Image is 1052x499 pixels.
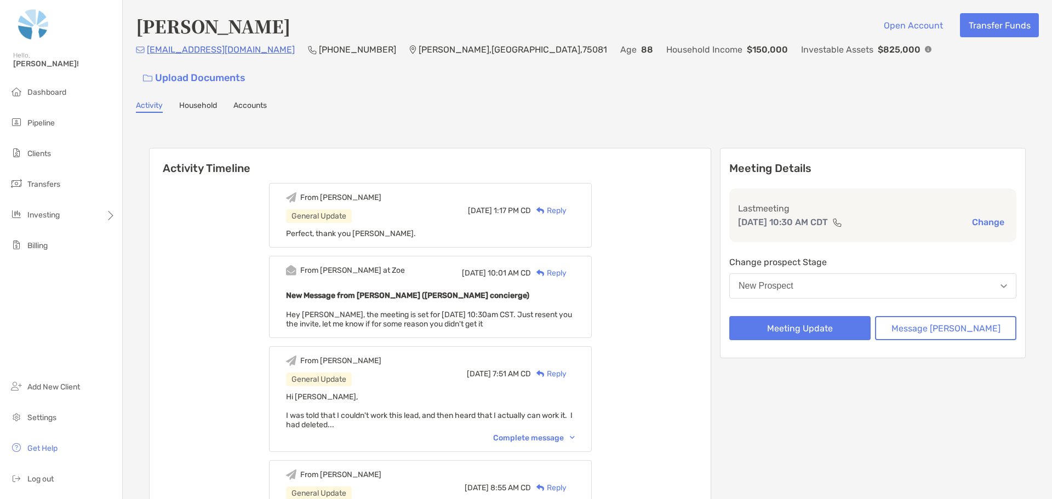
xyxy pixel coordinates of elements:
img: Chevron icon [570,436,575,439]
span: Log out [27,474,54,484]
img: Event icon [286,265,296,276]
img: Info Icon [925,46,931,53]
p: Household Income [666,43,742,56]
span: Hey [PERSON_NAME], the meeting is set for [DATE] 10:30am CST. Just resent you the invite, let me ... [286,310,572,329]
p: $150,000 [747,43,788,56]
span: Hi [PERSON_NAME], I was told that I couldn't work this lead, and then heard that I actually can w... [286,392,573,429]
a: Household [179,101,217,113]
div: From [PERSON_NAME] [300,193,381,202]
p: Change prospect Stage [729,255,1016,269]
img: add_new_client icon [10,380,23,393]
img: Event icon [286,355,296,366]
img: Reply icon [536,484,545,491]
span: Pipeline [27,118,55,128]
img: Phone Icon [308,45,317,54]
button: Change [969,216,1008,228]
button: Open Account [875,13,951,37]
span: Investing [27,210,60,220]
img: settings icon [10,410,23,423]
img: billing icon [10,238,23,251]
button: New Prospect [729,273,1016,299]
p: $825,000 [878,43,921,56]
a: Accounts [233,101,267,113]
img: logout icon [10,472,23,485]
img: Zoe Logo [13,4,54,44]
div: Reply [531,267,567,279]
div: General Update [286,209,352,223]
img: Reply icon [536,370,545,377]
span: [PERSON_NAME]! [13,59,116,68]
p: Investable Assets [801,43,873,56]
span: [DATE] [465,483,489,492]
p: [DATE] 10:30 AM CDT [738,215,828,229]
span: Billing [27,241,48,250]
img: Location Icon [409,45,416,54]
img: communication type [832,218,842,227]
div: From [PERSON_NAME] at Zoe [300,266,405,275]
span: Dashboard [27,88,66,97]
img: Open dropdown arrow [1000,284,1007,288]
p: [PHONE_NUMBER] [319,43,396,56]
button: Transfer Funds [960,13,1039,37]
span: [DATE] [467,369,491,378]
img: Reply icon [536,269,545,277]
span: Add New Client [27,382,80,392]
h4: [PERSON_NAME] [136,13,290,38]
a: Activity [136,101,163,113]
span: [DATE] [462,268,486,278]
div: From [PERSON_NAME] [300,470,381,479]
div: Reply [531,482,567,494]
span: Clients [27,149,51,158]
span: Get Help [27,444,58,453]
span: [DATE] [468,206,492,215]
img: clients icon [10,146,23,159]
img: get-help icon [10,441,23,454]
button: Meeting Update [729,316,871,340]
button: Message [PERSON_NAME] [875,316,1016,340]
p: Age [620,43,637,56]
span: 1:17 PM CD [494,206,531,215]
p: 88 [641,43,653,56]
span: Transfers [27,180,60,189]
img: Event icon [286,469,296,480]
span: Perfect, thank you [PERSON_NAME]. [286,229,416,238]
span: 8:55 AM CD [490,483,531,492]
b: New Message from [PERSON_NAME] ([PERSON_NAME] concierge) [286,291,529,300]
div: New Prospect [739,281,793,291]
img: dashboard icon [10,85,23,98]
span: Settings [27,413,56,422]
p: Meeting Details [729,162,1016,175]
img: Email Icon [136,47,145,53]
div: From [PERSON_NAME] [300,356,381,365]
p: Last meeting [738,202,1008,215]
span: 10:01 AM CD [488,268,531,278]
a: Upload Documents [136,66,253,90]
img: pipeline icon [10,116,23,129]
img: Reply icon [536,207,545,214]
img: transfers icon [10,177,23,190]
span: 7:51 AM CD [493,369,531,378]
img: button icon [143,74,152,82]
div: Reply [531,205,567,216]
img: investing icon [10,208,23,221]
div: Reply [531,368,567,380]
p: [EMAIL_ADDRESS][DOMAIN_NAME] [147,43,295,56]
p: [PERSON_NAME] , [GEOGRAPHIC_DATA] , 75081 [419,43,607,56]
h6: Activity Timeline [150,148,711,175]
img: Event icon [286,192,296,203]
div: Complete message [493,433,575,443]
div: General Update [286,372,352,386]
